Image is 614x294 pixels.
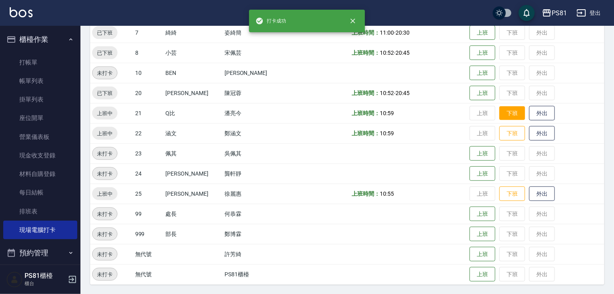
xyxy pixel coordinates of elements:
[539,5,570,21] button: PS81
[352,50,380,56] b: 上班時間：
[164,63,223,83] td: BEN
[223,224,291,244] td: 鄭博霖
[223,123,291,143] td: 鄭涵文
[92,190,117,198] span: 上班中
[529,186,555,201] button: 外出
[164,164,223,184] td: [PERSON_NAME]
[223,23,291,43] td: 姿綺簡
[529,106,555,121] button: 外出
[352,90,380,96] b: 上班時間：
[223,63,291,83] td: [PERSON_NAME]
[223,143,291,164] td: 吳佩其
[352,190,380,197] b: 上班時間：
[380,29,394,36] span: 11:00
[552,8,567,18] div: PS81
[3,183,77,202] a: 每日結帳
[93,210,117,218] span: 未打卡
[470,86,495,101] button: 上班
[93,270,117,279] span: 未打卡
[470,66,495,81] button: 上班
[164,43,223,63] td: 小芸
[133,23,164,43] td: 7
[470,46,495,60] button: 上班
[3,29,77,50] button: 櫃檯作業
[223,164,291,184] td: 龔軒靜
[25,280,66,287] p: 櫃台
[352,110,380,116] b: 上班時間：
[223,83,291,103] td: 陳冠蓉
[3,128,77,146] a: 營業儀表板
[223,204,291,224] td: 何恭霖
[499,126,525,141] button: 下班
[396,29,410,36] span: 20:30
[164,23,223,43] td: 綺綺
[133,224,164,244] td: 999
[133,63,164,83] td: 10
[350,83,468,103] td: -
[396,50,410,56] span: 20:45
[6,271,23,288] img: Person
[223,244,291,264] td: 許芳綺
[396,90,410,96] span: 20:45
[380,110,394,116] span: 10:59
[3,242,77,263] button: 預約管理
[3,221,77,239] a: 現場電腦打卡
[519,5,535,21] button: save
[499,186,525,201] button: 下班
[470,207,495,222] button: 上班
[352,29,380,36] b: 上班時間：
[164,224,223,244] td: 部長
[470,247,495,262] button: 上班
[133,143,164,164] td: 23
[133,184,164,204] td: 25
[133,204,164,224] td: 99
[92,29,117,37] span: 已下班
[3,53,77,72] a: 打帳單
[133,164,164,184] td: 24
[164,184,223,204] td: [PERSON_NAME]
[470,25,495,40] button: 上班
[350,43,468,63] td: -
[470,146,495,161] button: 上班
[352,130,380,137] b: 上班時間：
[470,267,495,282] button: 上班
[25,272,66,280] h5: PS81櫃檯
[92,89,117,97] span: 已下班
[350,23,468,43] td: -
[3,90,77,109] a: 掛單列表
[3,165,77,183] a: 材料自購登錄
[92,129,117,138] span: 上班中
[164,103,223,123] td: Q比
[470,227,495,242] button: 上班
[133,264,164,284] td: 無代號
[133,103,164,123] td: 21
[164,123,223,143] td: 涵文
[380,130,394,137] span: 10:59
[223,184,291,204] td: 徐麗惠
[255,17,286,25] span: 打卡成功
[573,6,604,21] button: 登出
[164,204,223,224] td: 處長
[133,43,164,63] td: 8
[3,263,77,284] button: 報表及分析
[133,123,164,143] td: 22
[164,143,223,164] td: 佩其
[380,90,394,96] span: 10:52
[93,230,117,238] span: 未打卡
[3,202,77,221] a: 排班表
[470,166,495,181] button: 上班
[529,126,555,141] button: 外出
[93,250,117,259] span: 未打卡
[3,109,77,127] a: 座位開單
[164,83,223,103] td: [PERSON_NAME]
[93,149,117,158] span: 未打卡
[223,43,291,63] td: 宋佩芸
[3,146,77,165] a: 現金收支登錄
[133,244,164,264] td: 無代號
[223,264,291,284] td: PS81櫃檯
[93,170,117,178] span: 未打卡
[380,190,394,197] span: 10:55
[93,69,117,77] span: 未打卡
[3,72,77,90] a: 帳單列表
[10,7,33,17] img: Logo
